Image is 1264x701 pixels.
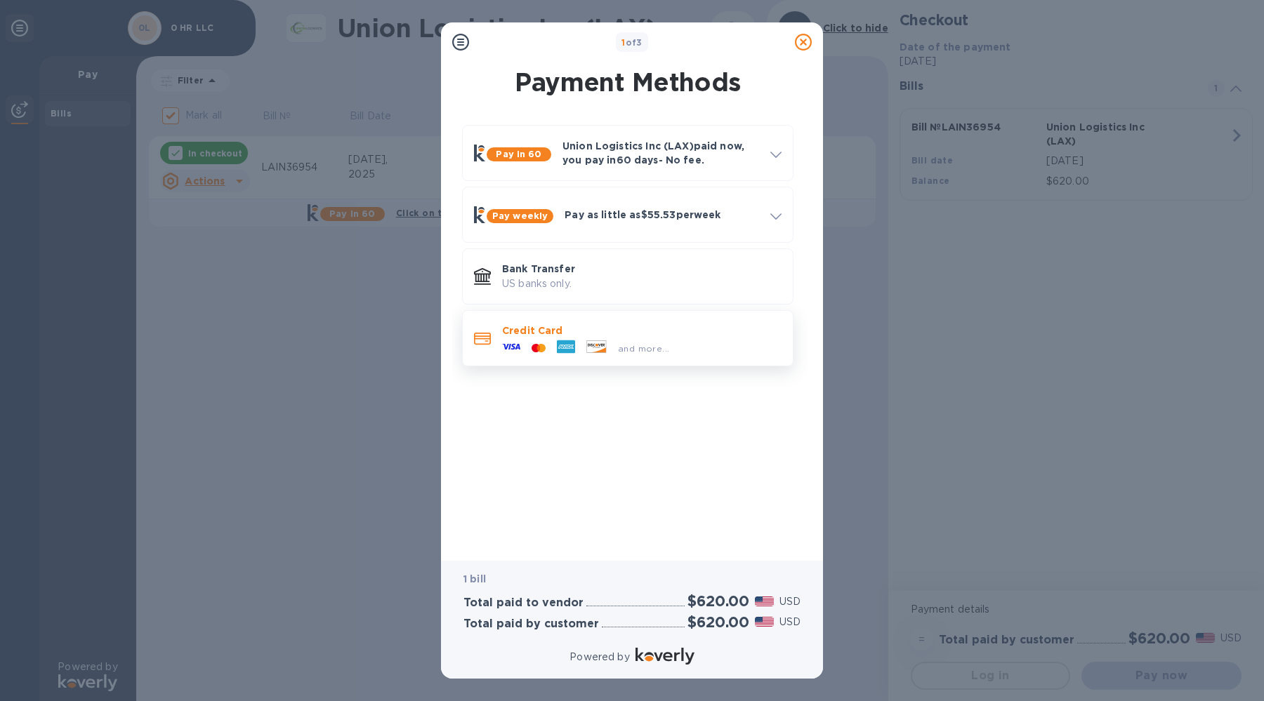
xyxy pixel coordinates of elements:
[492,211,548,221] b: Pay weekly
[621,37,625,48] span: 1
[618,343,669,354] span: and more...
[755,617,774,627] img: USD
[502,323,782,338] p: Credit Card
[463,596,584,610] h3: Total paid to vendor
[565,208,759,222] p: Pay as little as $55.53 per week
[621,37,643,48] b: of 3
[779,615,801,629] p: USD
[687,592,749,610] h2: $620.00
[570,650,629,665] p: Powered by
[755,596,774,606] img: USD
[463,573,486,585] b: 1 bill
[502,276,782,291] p: US banks only.
[687,613,749,631] h2: $620.00
[562,139,759,167] p: Union Logistics Inc (LAX) paid now, you pay in 60 days - No fee.
[779,594,801,609] p: USD
[496,149,541,159] b: Pay in 60
[463,617,599,631] h3: Total paid by customer
[636,648,694,665] img: Logo
[502,262,782,276] p: Bank Transfer
[459,67,796,97] h1: Payment Methods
